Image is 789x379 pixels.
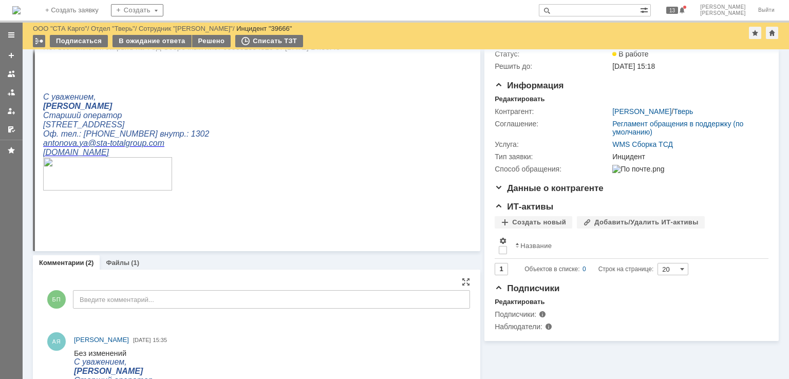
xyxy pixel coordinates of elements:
[33,25,91,32] div: /
[91,25,139,32] div: /
[495,95,544,103] div: Редактировать
[111,4,163,16] div: Создать
[67,54,103,63] span: totalgroup
[91,25,135,32] a: Отдел "Тверь"
[106,112,121,121] span: com
[3,47,20,64] a: Создать заявку
[33,35,45,47] div: Работа с массовостью
[495,140,610,148] div: Услуга:
[612,165,664,173] img: По почте.png
[12,6,21,14] img: logo
[103,112,105,121] span: .
[3,103,20,119] a: Мои заявки
[10,158,217,165] span: Email отправителя: [PERSON_NAME][EMAIL_ADDRESS][DOMAIN_NAME]
[106,259,129,267] a: Файлы
[520,242,552,250] div: Название
[524,266,579,273] span: Объектов в списке:
[462,278,470,286] div: На всю страницу
[34,112,36,121] span: .
[153,337,167,343] span: 15:35
[612,107,693,116] div: /
[45,112,67,121] span: @sta-
[36,112,45,121] span: ya
[86,259,94,267] div: (2)
[12,6,21,14] a: Перейти на домашнюю страницу
[36,54,45,63] span: ya
[45,54,67,63] span: @sta-
[3,66,20,82] a: Заявки на командах
[103,54,105,63] span: .
[67,112,103,121] span: totalgroup
[495,183,604,193] span: Данные о контрагенте
[131,259,139,267] div: (1)
[495,323,598,331] div: Наблюдатели:
[700,4,746,10] span: [PERSON_NAME]
[640,5,650,14] span: Расширенный поиск
[34,54,36,63] span: .
[495,120,610,128] div: Соглашение:
[499,237,507,245] span: Настройки
[139,25,233,32] a: Сотрудник "[PERSON_NAME]"
[495,202,553,212] span: ИТ-активы
[612,107,671,116] a: [PERSON_NAME]
[766,27,778,39] div: Сделать домашней страницей
[612,140,673,148] a: WMS Сборка ТСД
[495,50,610,58] div: Статус:
[74,336,129,344] span: [PERSON_NAME]
[666,7,678,14] span: 13
[495,283,559,293] span: Подписчики
[524,263,653,275] i: Строк на странице:
[612,50,648,58] span: В работе
[612,120,743,136] a: Регламент обращения в поддержку (по умолчанию)
[495,81,563,90] span: Информация
[3,84,20,101] a: Заявки в моей ответственности
[495,165,610,173] div: Способ обращения:
[106,54,121,63] span: com
[612,62,655,70] span: [DATE] 15:18
[133,337,151,343] span: [DATE]
[39,259,84,267] a: Комментарии
[3,121,20,138] a: Мои согласования
[673,107,693,116] a: Тверь
[495,310,598,318] div: Подписчики:
[700,10,746,16] span: [PERSON_NAME]
[612,153,763,161] div: Инцидент
[495,62,610,70] div: Решить до:
[47,290,66,309] span: БП
[495,107,610,116] div: Контрагент:
[236,25,292,32] div: Инцидент "39666"
[511,233,760,259] th: Название
[495,298,544,306] div: Редактировать
[74,335,129,345] a: [PERSON_NAME]
[33,25,87,32] a: ООО "СТА Карго"
[139,25,236,32] div: /
[583,263,586,275] div: 0
[749,27,761,39] div: Добавить в избранное
[495,153,610,161] div: Тип заявки:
